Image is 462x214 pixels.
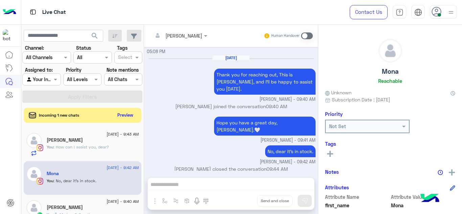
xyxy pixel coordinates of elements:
img: tab [29,8,37,16]
span: [PERSON_NAME] - 09:42 AM [260,159,316,165]
img: profile [447,8,455,17]
span: Mona [391,202,456,209]
p: [PERSON_NAME] joined the conversation [147,103,316,110]
label: Priority [66,66,82,73]
span: [PERSON_NAME] - 09:40 AM [259,96,316,103]
span: 09:44 AM [267,166,288,172]
h6: Reachable [378,78,402,84]
span: 09:40 AM [266,103,287,109]
span: Incoming 1 new chats [39,112,79,118]
button: Preview [115,110,136,120]
p: 17/9/2025, 9:41 AM [214,117,316,136]
img: defaultAdmin.png [26,166,42,182]
span: [DATE] - 9:42 AM [107,165,139,171]
button: Apply Filters [22,91,142,103]
img: tab [414,8,422,16]
h5: Mona [382,68,399,75]
img: Instagram [37,178,43,185]
p: [PERSON_NAME] closed the conversation [147,165,316,172]
span: How can I assist you, dear? [53,144,109,149]
span: You [47,178,53,183]
h6: Notes [325,169,339,175]
h5: Mona [47,171,59,176]
h5: Hana Aly [47,137,83,143]
span: Attribute Name [325,193,390,200]
img: defaultAdmin.png [379,39,402,62]
img: notes [438,170,443,175]
img: defaultAdmin.png [26,133,42,148]
a: Contact Us [350,5,388,19]
span: No, dear it's in stock. [53,178,96,183]
label: Tags [117,44,128,51]
img: hulul-logo.png [418,187,442,211]
p: 17/9/2025, 9:42 AM [265,145,316,157]
span: [DATE] - 9:43 AM [107,131,139,137]
img: tab [396,8,403,16]
img: 317874714732967 [3,29,15,42]
h6: Priority [325,111,343,117]
span: You [47,144,53,149]
span: Attribute Value [391,193,456,200]
span: Subscription Date : [DATE] [332,96,390,103]
span: Unknown [325,89,351,96]
h6: Attributes [325,184,349,190]
span: [DATE] - 9:40 AM [107,198,139,205]
a: tab [393,5,406,19]
label: Assigned to: [25,66,53,73]
img: add [449,169,455,175]
h5: Farida Ahmed [47,205,83,210]
span: search [91,32,99,40]
h6: [DATE] [212,55,250,60]
small: Human Handover [271,33,300,39]
p: 17/9/2025, 9:40 AM [214,69,316,95]
h6: Tags [325,141,455,147]
span: [PERSON_NAME] - 09:41 AM [260,137,316,144]
img: Logo [3,5,16,19]
label: Note mentions [107,66,139,73]
div: Select [117,53,132,62]
p: Live Chat [42,8,66,17]
button: search [87,30,103,44]
label: Channel: [25,44,44,51]
span: 05:08 PM [147,49,165,54]
span: first_name [325,202,390,209]
img: Instagram [37,144,43,151]
button: Send and close [257,195,293,207]
label: Status [76,44,91,51]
